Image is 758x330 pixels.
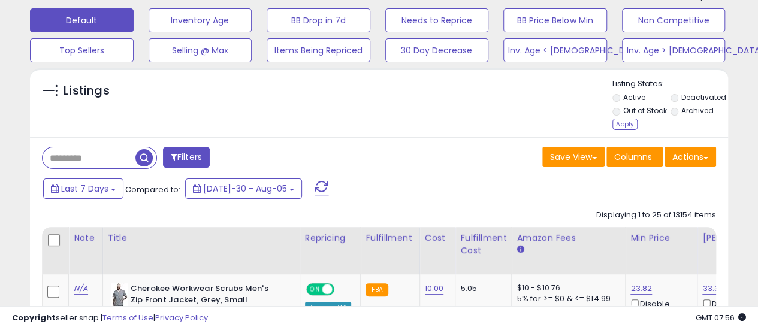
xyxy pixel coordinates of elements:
[366,283,388,296] small: FBA
[460,232,506,257] div: Fulfillment Cost
[612,78,728,90] p: Listing States:
[385,38,489,62] button: 30 Day Decrease
[503,38,607,62] button: Inv. Age < [DEMOGRAPHIC_DATA]
[681,105,714,116] label: Archived
[267,38,370,62] button: Items Being Repriced
[366,232,414,244] div: Fulfillment
[111,283,128,307] img: 41XHlNEDQ-L._SL40_.jpg
[702,283,724,295] a: 33.34
[131,283,276,308] b: Cherokee Workwear Scrubs Men's Zip Front Jacket, Grey, Small
[665,147,716,167] button: Actions
[630,283,652,295] a: 23.82
[425,283,444,295] a: 10.00
[623,92,645,102] label: Active
[102,312,153,323] a: Terms of Use
[149,8,252,32] button: Inventory Age
[385,8,489,32] button: Needs to Reprice
[305,232,356,244] div: Repricing
[612,119,638,130] div: Apply
[125,184,180,195] span: Compared to:
[517,244,524,255] small: Amazon Fees.
[267,8,370,32] button: BB Drop in 7d
[149,38,252,62] button: Selling @ Max
[155,312,208,323] a: Privacy Policy
[622,8,726,32] button: Non Competitive
[425,232,451,244] div: Cost
[542,147,605,167] button: Save View
[30,8,134,32] button: Default
[61,183,108,195] span: Last 7 Days
[74,232,98,244] div: Note
[614,151,652,163] span: Columns
[630,232,692,244] div: Min Price
[12,313,208,324] div: seller snap | |
[307,284,322,295] span: ON
[517,293,616,304] div: 5% for >= $0 & <= $14.99
[623,105,666,116] label: Out of Stock
[12,312,56,323] strong: Copyright
[30,38,134,62] button: Top Sellers
[606,147,663,167] button: Columns
[43,178,123,199] button: Last 7 Days
[163,147,210,168] button: Filters
[596,210,716,221] div: Displaying 1 to 25 of 13154 items
[517,232,620,244] div: Amazon Fees
[185,178,302,199] button: [DATE]-30 - Aug-05
[503,8,607,32] button: BB Price Below Min
[622,38,726,62] button: Inv. Age > [DEMOGRAPHIC_DATA]
[203,183,287,195] span: [DATE]-30 - Aug-05
[681,92,726,102] label: Deactivated
[74,283,88,295] a: N/A
[332,284,351,295] span: OFF
[696,312,746,323] span: 2025-08-13 07:56 GMT
[108,232,295,244] div: Title
[64,83,110,99] h5: Listings
[517,283,616,293] div: $10 - $10.76
[460,283,502,294] div: 5.05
